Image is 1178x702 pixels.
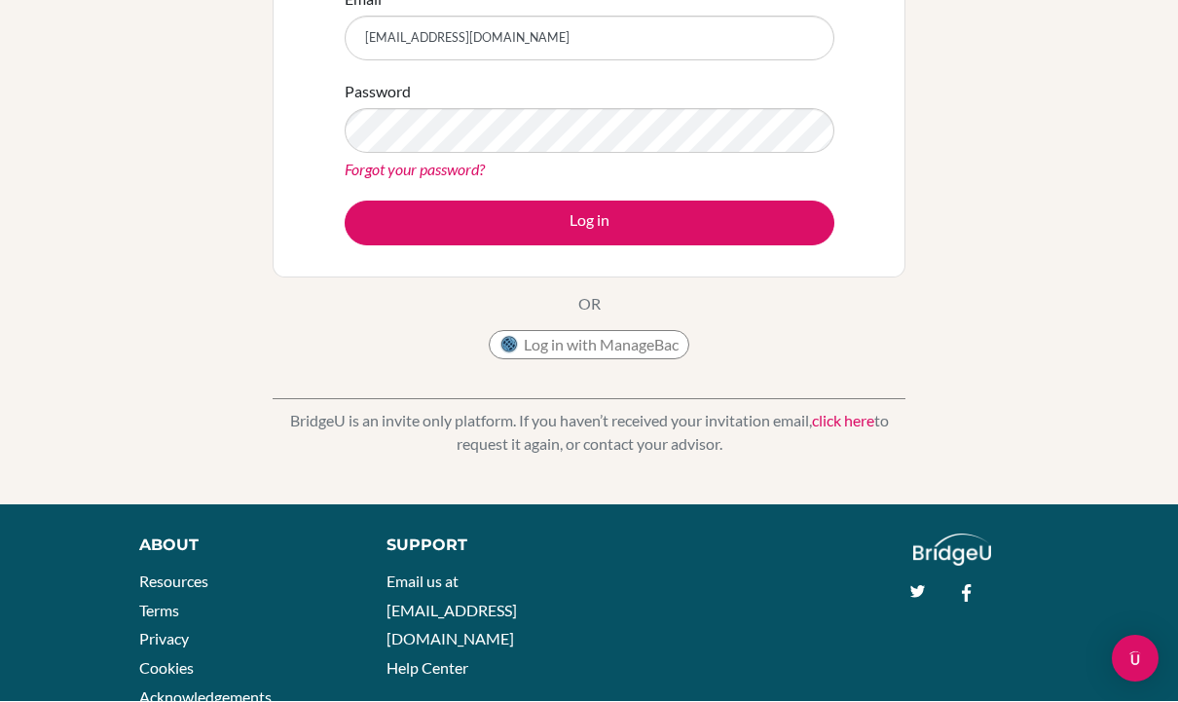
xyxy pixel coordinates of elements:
a: Cookies [139,659,194,678]
label: Password [345,81,411,104]
a: Help Center [387,659,468,678]
a: Email us at [EMAIL_ADDRESS][DOMAIN_NAME] [387,573,517,648]
button: Log in [345,202,834,246]
div: About [139,535,342,558]
p: BridgeU is an invite only platform. If you haven’t received your invitation email, to request it ... [273,410,905,457]
a: Terms [139,602,179,620]
div: Support [387,535,571,558]
img: logo_white@2x-f4f0deed5e89b7ecb1c2cc34c3e3d731f90f0f143d5ea2071677605dd97b5244.png [913,535,992,567]
a: Privacy [139,630,189,648]
a: Forgot your password? [345,161,485,179]
div: Open Intercom Messenger [1112,636,1159,683]
p: OR [578,293,601,316]
a: click here [812,412,874,430]
a: Resources [139,573,208,591]
button: Log in with ManageBac [489,331,689,360]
